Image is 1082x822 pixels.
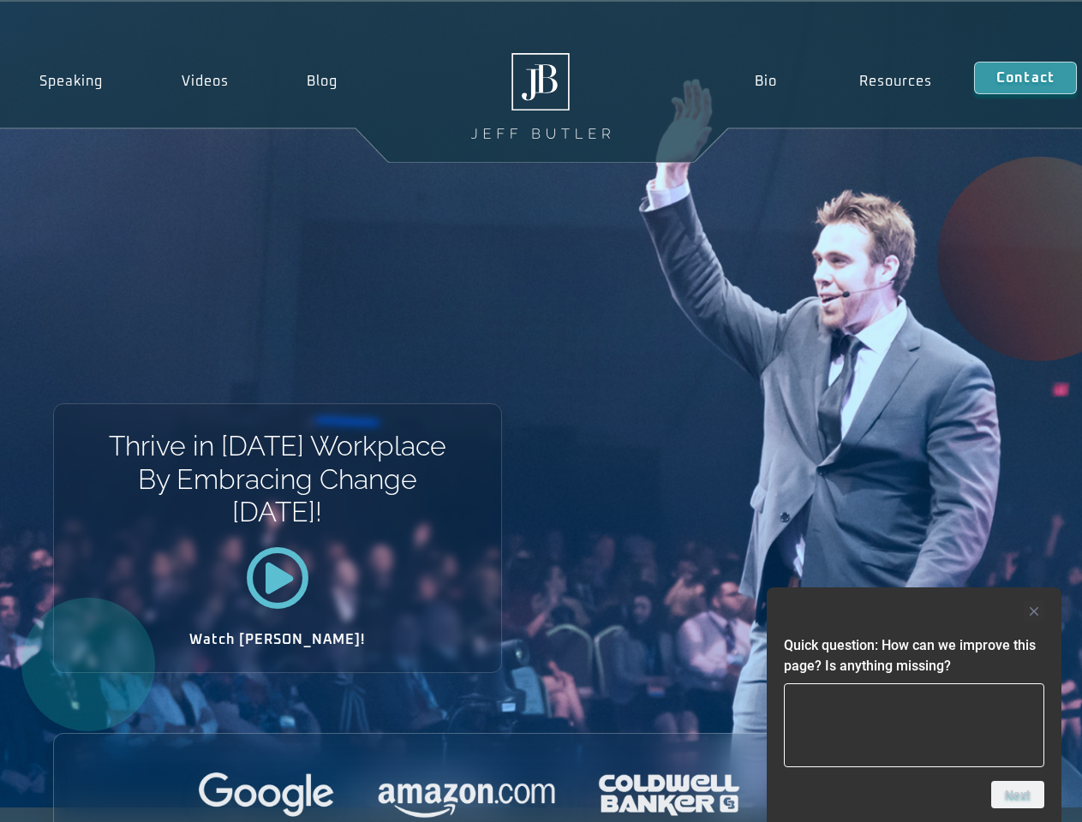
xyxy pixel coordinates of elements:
[713,62,818,101] a: Bio
[974,62,1077,94] a: Contact
[784,601,1044,808] div: Quick question: How can we improve this page? Is anything missing?
[996,71,1055,85] span: Contact
[142,62,268,101] a: Videos
[713,62,973,101] nav: Menu
[784,635,1044,676] h2: Quick question: How can we improve this page? Is anything missing?
[784,683,1044,767] textarea: Quick question: How can we improve this page? Is anything missing?
[107,430,447,528] h1: Thrive in [DATE] Workplace By Embracing Change [DATE]!
[267,62,377,101] a: Blog
[818,62,974,101] a: Resources
[991,781,1044,808] button: Next question
[1024,601,1044,622] button: Hide survey
[114,633,441,646] h2: Watch [PERSON_NAME]!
